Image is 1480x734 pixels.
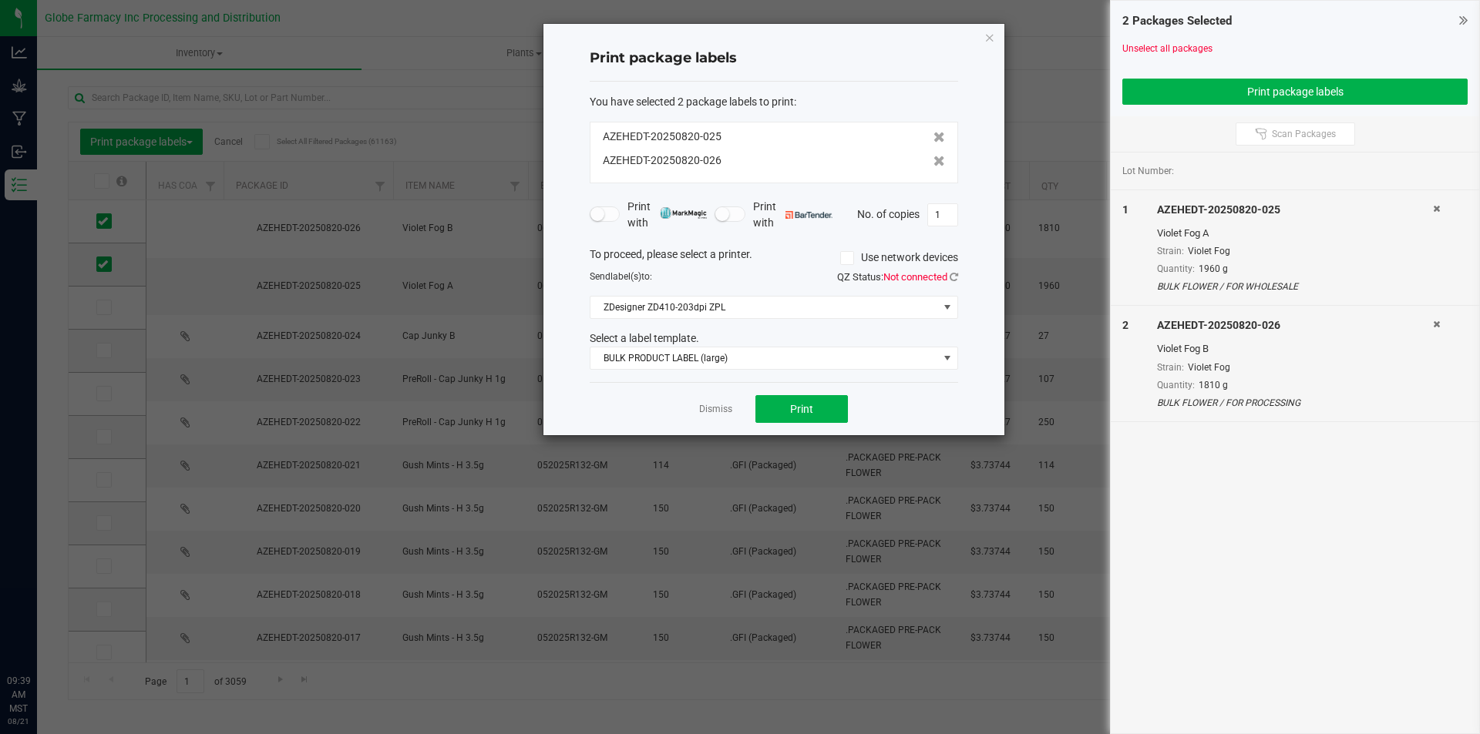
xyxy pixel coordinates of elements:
[603,152,721,169] span: AZEHEDT-20250820-026
[1157,380,1195,390] span: Quantity:
[1199,263,1228,274] span: 1960 g
[590,347,938,369] span: BULK PRODUCT LABEL (large)
[627,199,707,231] span: Print with
[753,199,832,231] span: Print with
[1157,263,1195,274] span: Quantity:
[785,211,832,219] img: bartender.png
[1157,396,1433,410] div: BULK FLOWER / FOR PROCESSING
[857,207,920,220] span: No. of copies
[837,271,958,283] span: QZ Status:
[610,271,641,282] span: label(s)
[590,94,958,110] div: :
[45,608,64,627] iframe: Resource center unread badge
[790,403,813,415] span: Print
[1188,246,1230,256] span: Violet Fog
[1157,362,1184,373] span: Strain:
[1122,43,1213,54] a: Unselect all packages
[603,129,721,145] span: AZEHEDT-20250820-025
[1157,226,1433,241] div: Violet Fog A
[1122,203,1128,216] span: 1
[1122,319,1128,331] span: 2
[590,271,652,282] span: Send to:
[1188,362,1230,373] span: Violet Fog
[1157,341,1433,357] div: Violet Fog B
[1199,380,1228,390] span: 1810 g
[1157,317,1433,333] div: AZEHEDT-20250820-026
[755,395,848,423] button: Print
[590,297,938,318] span: ZDesigner ZD410-203dpi ZPL
[1157,246,1184,256] span: Strain:
[1272,128,1336,140] span: Scan Packages
[883,271,947,283] span: Not connected
[660,207,707,219] img: mark_magic_cybra.png
[1122,79,1468,105] button: Print package labels
[840,250,958,266] label: Use network devices
[1157,202,1433,218] div: AZEHEDT-20250820-025
[1157,280,1433,293] div: BULK FLOWER / FOR WHOLESALE
[699,403,732,416] a: Dismiss
[15,611,62,657] iframe: Resource center
[578,330,970,347] div: Select a label template.
[578,246,970,270] div: To proceed, please select a printer.
[590,96,794,108] span: You have selected 2 package labels to print
[1122,164,1174,178] span: Lot Number:
[590,49,958,69] h4: Print package labels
